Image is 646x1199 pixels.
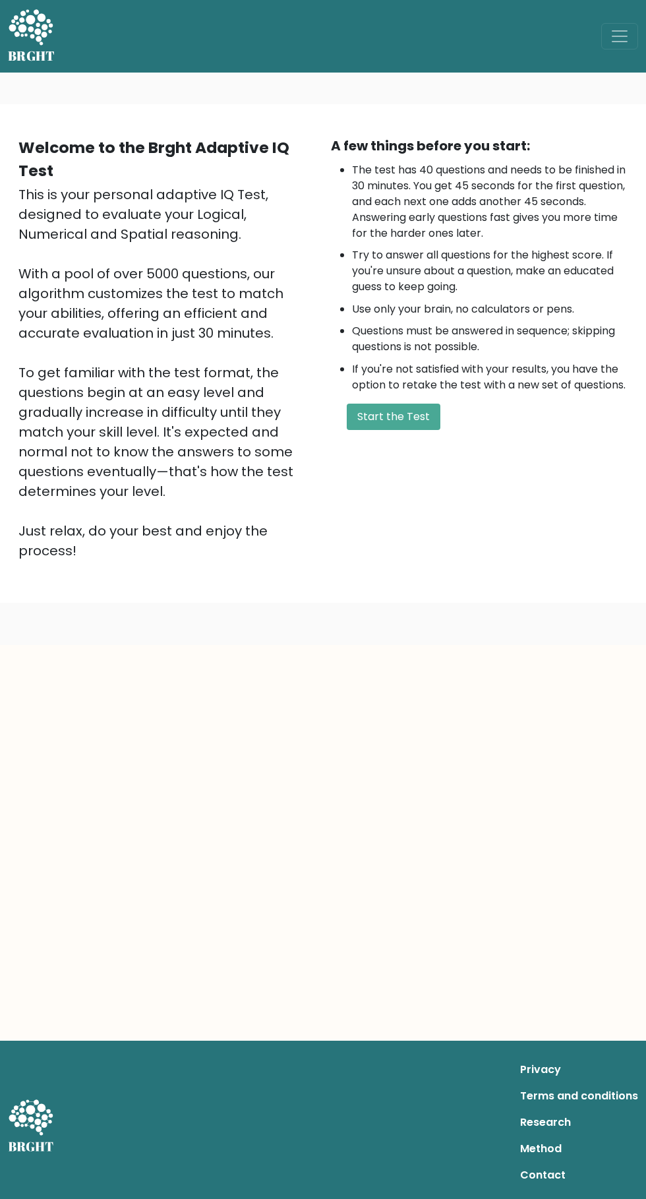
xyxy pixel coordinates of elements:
a: Research [520,1109,638,1136]
button: Toggle navigation [601,23,638,49]
li: Questions must be answered in sequence; skipping questions is not possible. [352,323,628,355]
li: Try to answer all questions for the highest score. If you're unsure about a question, make an edu... [352,247,628,295]
h5: BRGHT [8,48,55,64]
b: Welcome to the Brght Adaptive IQ Test [18,137,289,181]
li: Use only your brain, no calculators or pens. [352,301,628,317]
li: If you're not satisfied with your results, you have the option to retake the test with a new set ... [352,361,628,393]
div: A few things before you start: [331,136,628,156]
a: Privacy [520,1057,638,1083]
button: Start the Test [347,404,440,430]
li: The test has 40 questions and needs to be finished in 30 minutes. You get 45 seconds for the firs... [352,162,628,241]
a: Contact [520,1162,638,1188]
div: This is your personal adaptive IQ Test, designed to evaluate your Logical, Numerical and Spatial ... [18,185,315,561]
a: Terms and conditions [520,1083,638,1109]
a: Method [520,1136,638,1162]
a: BRGHT [8,5,55,67]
